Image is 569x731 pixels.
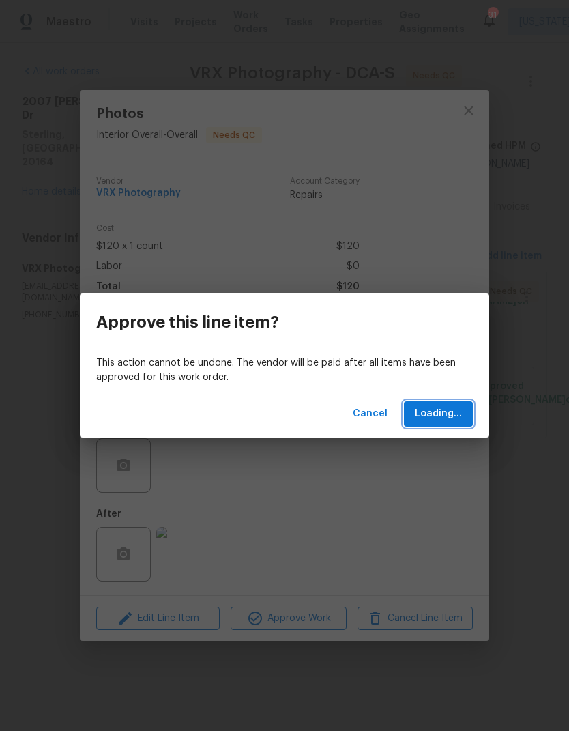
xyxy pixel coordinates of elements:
span: Cancel [353,405,388,422]
p: This action cannot be undone. The vendor will be paid after all items have been approved for this... [96,356,473,385]
span: Loading... [415,405,462,422]
h3: Approve this line item? [96,313,279,332]
button: Cancel [347,401,393,427]
button: Loading... [404,401,473,427]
